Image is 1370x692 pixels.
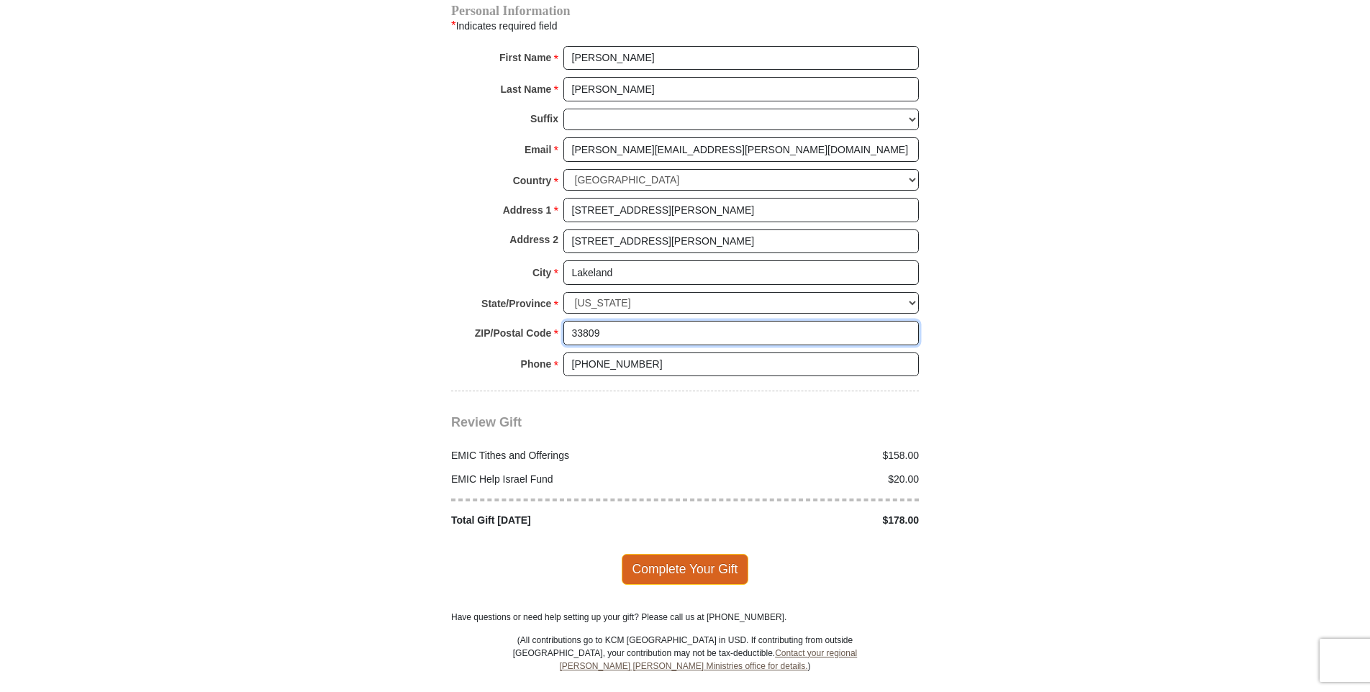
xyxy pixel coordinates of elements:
strong: Suffix [530,109,558,129]
strong: ZIP/Postal Code [475,323,552,343]
strong: Phone [521,354,552,374]
strong: First Name [499,47,551,68]
div: EMIC Help Israel Fund [444,472,686,487]
strong: Last Name [501,79,552,99]
strong: Country [513,170,552,191]
strong: City [532,263,551,283]
strong: Email [525,140,551,160]
div: $178.00 [685,513,927,528]
strong: State/Province [481,293,551,314]
p: Have questions or need help setting up your gift? Please call us at [PHONE_NUMBER]. [451,611,919,624]
span: Complete Your Gift [622,554,749,584]
span: Review Gift [451,415,522,429]
strong: Address 1 [503,200,552,220]
div: Indicates required field [451,17,919,35]
div: $158.00 [685,448,927,463]
strong: Address 2 [509,229,558,250]
h4: Personal Information [451,5,919,17]
div: Total Gift [DATE] [444,513,686,528]
div: EMIC Tithes and Offerings [444,448,686,463]
a: Contact your regional [PERSON_NAME] [PERSON_NAME] Ministries office for details. [559,648,857,671]
div: $20.00 [685,472,927,487]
